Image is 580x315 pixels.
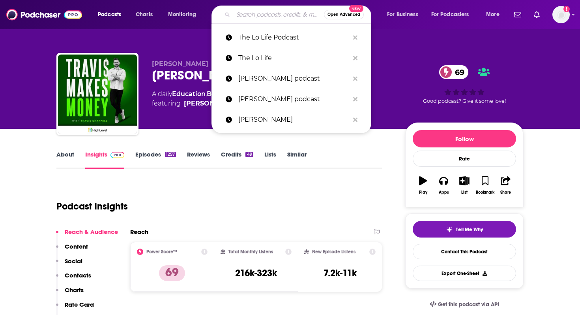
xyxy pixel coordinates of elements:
span: Podcasts [98,9,121,20]
img: Podchaser - Follow, Share and Rate Podcasts [6,7,82,22]
a: The Lo Life Podcast [211,27,371,48]
div: Play [419,190,427,195]
span: New [349,5,363,12]
button: open menu [92,8,131,21]
div: 1257 [165,152,176,157]
a: InsightsPodchaser Pro [85,151,124,169]
img: Podchaser Pro [110,152,124,158]
img: User Profile [552,6,570,23]
span: For Business [387,9,418,20]
div: 69Good podcast? Give it some love! [405,60,524,109]
h3: 216k-323k [235,267,277,279]
a: Similar [287,151,307,169]
div: Search podcasts, credits, & more... [219,6,379,24]
p: The Lo Life [238,48,349,68]
div: Share [500,190,511,195]
a: About [56,151,74,169]
p: Gabrielle Lyon podcast [238,68,349,89]
a: Business [207,90,236,98]
button: List [454,171,475,200]
p: The Lo Life Podcast [238,27,349,48]
a: Credits49 [221,151,253,169]
a: Episodes1257 [135,151,176,169]
p: Content [65,243,88,250]
a: [PERSON_NAME] podcast [211,68,371,89]
span: Charts [136,9,153,20]
span: Tell Me Why [456,226,483,233]
a: Education [172,90,206,98]
a: Show notifications dropdown [511,8,524,21]
p: 69 [159,265,185,281]
h1: Podcast Insights [56,200,128,212]
a: [PERSON_NAME] [211,109,371,130]
a: Show notifications dropdown [531,8,543,21]
a: [PERSON_NAME] podcast [211,89,371,109]
h2: New Episode Listens [312,249,355,255]
a: Lists [264,151,276,169]
p: Contacts [65,272,91,279]
p: Social [65,257,82,265]
h2: Reach [130,228,148,236]
span: 69 [447,65,468,79]
a: The Lo Life [211,48,371,68]
span: Open Advanced [327,13,360,17]
button: Contacts [56,272,91,286]
button: open menu [426,8,481,21]
button: open menu [481,8,509,21]
svg: Add a profile image [563,6,570,12]
h2: Total Monthly Listens [228,249,273,255]
button: Social [56,257,82,272]
button: Follow [413,130,516,147]
button: Bookmark [475,171,495,200]
button: Share [496,171,516,200]
button: Open AdvancedNew [324,10,364,19]
button: open menu [163,8,206,21]
span: Good podcast? Give it some love! [423,98,506,104]
p: Reach & Audience [65,228,118,236]
p: Gabrielle Lyons [238,109,349,130]
a: Reviews [187,151,210,169]
button: Reach & Audience [56,228,118,243]
button: Show profile menu [552,6,570,23]
div: Rate [413,151,516,167]
span: For Podcasters [431,9,469,20]
span: featuring [152,99,298,108]
div: 49 [245,152,253,157]
span: More [486,9,500,20]
button: Charts [56,286,84,301]
a: Charts [131,8,157,21]
img: Travis Makes Money [58,55,137,134]
button: Apps [433,171,454,200]
div: A daily podcast [152,89,298,108]
div: Apps [439,190,449,195]
button: Export One-Sheet [413,266,516,281]
a: 69 [439,65,468,79]
img: tell me why sparkle [446,226,453,233]
button: open menu [382,8,428,21]
h3: 7.2k-11k [324,267,357,279]
span: Logged in as megcassidy [552,6,570,23]
div: List [461,190,468,195]
button: Content [56,243,88,257]
a: Get this podcast via API [423,295,505,314]
button: Play [413,171,433,200]
button: tell me why sparkleTell Me Why [413,221,516,238]
span: Monitoring [168,9,196,20]
h2: Power Score™ [146,249,177,255]
span: , [206,90,207,98]
div: [PERSON_NAME] [184,99,240,108]
p: Gabrielle Lyons podcast [238,89,349,109]
p: Rate Card [65,301,94,308]
input: Search podcasts, credits, & more... [233,8,324,21]
p: Charts [65,286,84,294]
div: Bookmark [476,190,494,195]
a: Contact This Podcast [413,244,516,259]
span: Get this podcast via API [438,301,499,308]
span: [PERSON_NAME] [152,60,208,68]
